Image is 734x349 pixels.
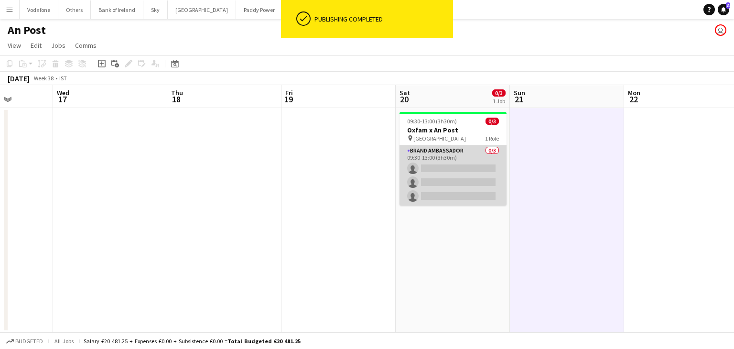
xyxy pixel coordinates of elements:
[31,41,42,50] span: Edit
[726,2,730,9] span: 8
[20,0,58,19] button: Vodafone
[512,94,525,105] span: 21
[143,0,168,19] button: Sky
[5,336,44,347] button: Budgeted
[715,24,726,36] app-user-avatar: Katie Shovlin
[51,41,65,50] span: Jobs
[91,0,143,19] button: Bank of Ireland
[399,145,507,206] app-card-role: Brand Ambassador0/309:30-13:00 (3h30m)
[75,41,97,50] span: Comms
[170,94,183,105] span: 18
[8,41,21,50] span: View
[58,0,91,19] button: Others
[32,75,55,82] span: Week 38
[8,74,30,83] div: [DATE]
[314,15,449,23] div: Publishing completed
[284,94,293,105] span: 19
[8,23,46,37] h1: An Post
[398,94,410,105] span: 20
[514,88,525,97] span: Sun
[171,88,183,97] span: Thu
[486,118,499,125] span: 0/3
[168,0,236,19] button: [GEOGRAPHIC_DATA]
[4,39,25,52] a: View
[84,338,301,345] div: Salary €20 481.25 + Expenses €0.00 + Subsistence €0.00 =
[47,39,69,52] a: Jobs
[626,94,640,105] span: 22
[53,338,76,345] span: All jobs
[492,89,506,97] span: 0/3
[71,39,100,52] a: Comms
[27,39,45,52] a: Edit
[493,98,505,105] div: 1 Job
[59,75,67,82] div: IST
[399,126,507,134] h3: Oxfam x An Post
[628,88,640,97] span: Mon
[285,88,293,97] span: Fri
[399,112,507,206] app-job-card: 09:30-13:00 (3h30m)0/3Oxfam x An Post [GEOGRAPHIC_DATA]1 RoleBrand Ambassador0/309:30-13:00 (3h30m)
[227,338,301,345] span: Total Budgeted €20 481.25
[236,0,283,19] button: Paddy Power
[15,338,43,345] span: Budgeted
[718,4,729,15] a: 8
[57,88,69,97] span: Wed
[485,135,499,142] span: 1 Role
[413,135,466,142] span: [GEOGRAPHIC_DATA]
[407,118,457,125] span: 09:30-13:00 (3h30m)
[399,88,410,97] span: Sat
[55,94,69,105] span: 17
